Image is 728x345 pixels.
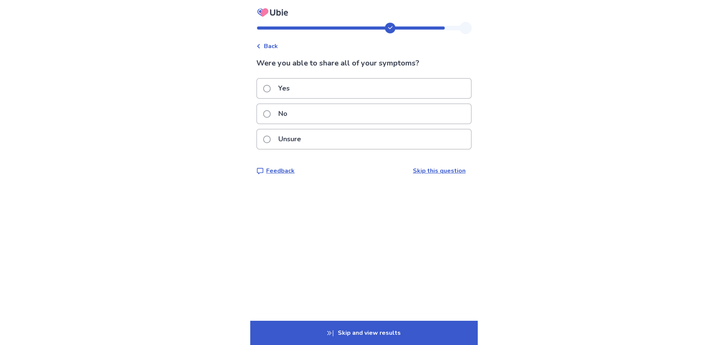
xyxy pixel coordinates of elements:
p: Were you able to share all of your symptoms? [256,58,472,69]
a: Skip this question [413,167,466,175]
a: Feedback [256,166,295,175]
p: No [274,104,292,123]
p: Unsure [274,130,306,149]
p: Yes [274,79,294,98]
p: Feedback [266,166,295,175]
span: Back [264,42,278,51]
p: Skip and view results [250,321,478,345]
